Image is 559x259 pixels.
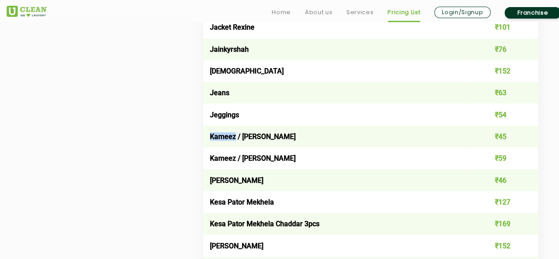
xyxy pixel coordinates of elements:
[346,7,373,18] a: Services
[305,7,332,18] a: About us
[472,235,539,256] td: ₹152
[472,60,539,82] td: ₹152
[203,16,472,38] td: Jacket Rexine
[203,169,472,191] td: [PERSON_NAME]
[203,235,472,256] td: [PERSON_NAME]
[472,147,539,169] td: ₹59
[472,169,539,191] td: ₹46
[472,104,539,125] td: ₹54
[472,213,539,235] td: ₹169
[203,126,472,147] td: Kameez / [PERSON_NAME]
[388,7,420,18] a: Pricing List
[272,7,291,18] a: Home
[472,82,539,104] td: ₹63
[472,39,539,60] td: ₹76
[203,60,472,82] td: [DEMOGRAPHIC_DATA]
[203,147,472,169] td: Kameez / [PERSON_NAME]
[203,213,472,235] td: Kesa Pator Mekhela Chaddar 3pcs
[203,82,472,104] td: Jeans
[203,39,472,60] td: Jainkyrshah
[203,104,472,125] td: Jeggings
[472,126,539,147] td: ₹45
[434,7,491,18] a: Login/Signup
[203,191,472,213] td: Kesa Pator Mekhela
[472,191,539,213] td: ₹127
[472,16,539,38] td: ₹101
[7,6,46,17] img: UClean Laundry and Dry Cleaning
